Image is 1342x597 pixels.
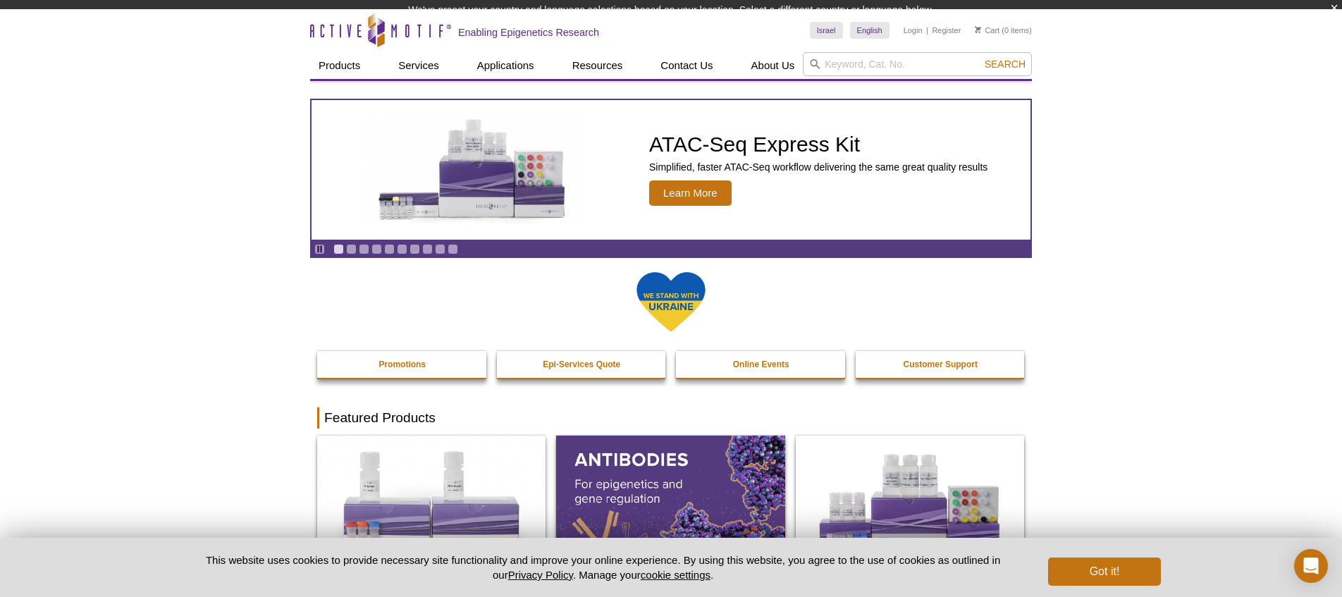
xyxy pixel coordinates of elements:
a: Toggle autoplay [314,244,325,254]
a: Israel [810,22,843,39]
h2: Featured Products [317,407,1025,429]
img: DNA Library Prep Kit for Illumina [317,436,546,574]
a: English [850,22,889,39]
div: Open Intercom Messenger [1294,549,1328,583]
a: Promotions [317,351,488,378]
li: | [926,22,928,39]
a: Cart [975,25,999,35]
a: Go to slide 7 [410,244,420,254]
p: This website uses cookies to provide necessary site functionality and improve your online experie... [181,553,1025,582]
button: cookie settings [641,569,710,581]
a: Login [904,25,923,35]
a: Privacy Policy [508,569,573,581]
a: Register [932,25,961,35]
a: ATAC-Seq Express Kit ATAC-Seq Express Kit Simplified, faster ATAC-Seq workflow delivering the sam... [312,100,1030,240]
a: Go to slide 6 [397,244,407,254]
img: Your Cart [975,26,981,33]
a: Go to slide 2 [346,244,357,254]
strong: Online Events [733,359,789,369]
a: Customer Support [856,351,1026,378]
span: Learn More [649,180,732,206]
a: Contact Us [652,52,721,79]
img: All Antibodies [556,436,784,574]
a: Products [310,52,369,79]
a: Go to slide 8 [422,244,433,254]
button: Search [980,58,1030,70]
a: Epi-Services Quote [497,351,667,378]
a: Go to slide 10 [448,244,458,254]
a: Online Events [676,351,847,378]
strong: Promotions [378,359,426,369]
img: We Stand With Ukraine [636,271,706,333]
article: ATAC-Seq Express Kit [312,100,1030,240]
li: (0 items) [975,22,1032,39]
img: CUT&Tag-IT® Express Assay Kit [796,436,1024,574]
input: Keyword, Cat. No. [803,52,1032,76]
button: Got it! [1048,558,1161,586]
p: Simplified, faster ATAC-Seq workflow delivering the same great quality results [649,161,987,173]
a: Go to slide 3 [359,244,369,254]
strong: Epi-Services Quote [543,359,620,369]
a: Services [390,52,448,79]
a: Go to slide 5 [384,244,395,254]
a: Applications [469,52,543,79]
h2: Enabling Epigenetics Research [458,26,599,39]
strong: Customer Support [904,359,978,369]
img: ATAC-Seq Express Kit [357,116,590,223]
span: Search [985,59,1026,70]
a: Resources [564,52,632,79]
a: Go to slide 4 [371,244,382,254]
a: About Us [743,52,804,79]
h2: ATAC-Seq Express Kit [649,134,987,155]
a: Go to slide 1 [333,244,344,254]
a: Go to slide 9 [435,244,445,254]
